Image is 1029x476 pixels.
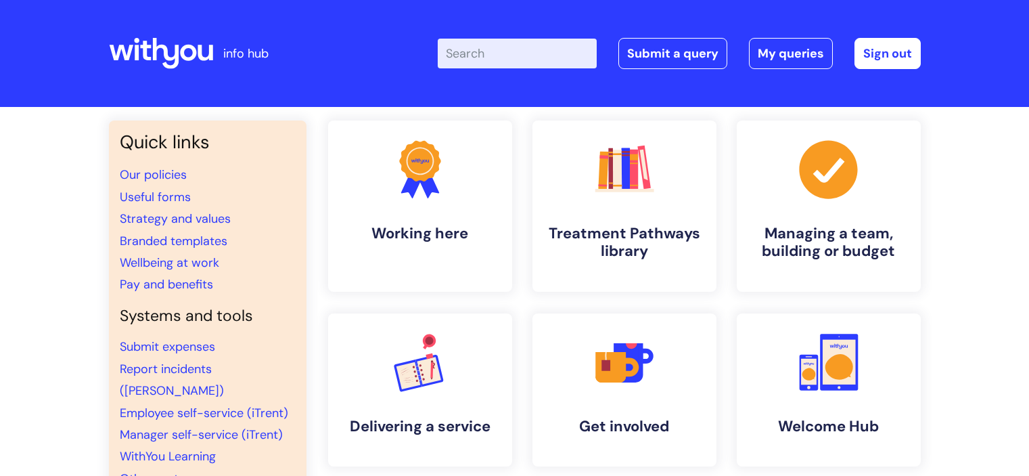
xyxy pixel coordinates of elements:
[854,38,921,69] a: Sign out
[532,121,716,292] a: Treatment Pathways library
[339,225,501,242] h4: Working here
[543,225,706,261] h4: Treatment Pathways library
[328,121,512,292] a: Working here
[749,38,833,69] a: My queries
[748,418,910,435] h4: Welcome Hub
[120,233,227,249] a: Branded templates
[120,255,219,271] a: Wellbeing at work
[120,339,215,355] a: Submit expenses
[120,405,288,421] a: Employee self-service (iTrent)
[748,225,910,261] h4: Managing a team, building or budget
[120,131,296,153] h3: Quick links
[438,39,597,68] input: Search
[532,313,716,467] a: Get involved
[737,313,921,467] a: Welcome Hub
[737,121,921,292] a: Managing a team, building or budget
[120,427,283,443] a: Manager self-service (iTrent)
[120,361,224,399] a: Report incidents ([PERSON_NAME])
[120,211,231,227] a: Strategy and values
[120,448,216,464] a: WithYou Learning
[438,38,921,69] div: | -
[120,189,191,205] a: Useful forms
[120,307,296,326] h4: Systems and tools
[339,418,501,435] h4: Delivering a service
[120,167,187,183] a: Our policies
[543,418,706,435] h4: Get involved
[223,43,269,64] p: info hub
[618,38,727,69] a: Submit a query
[120,276,213,293] a: Pay and benefits
[328,313,512,467] a: Delivering a service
